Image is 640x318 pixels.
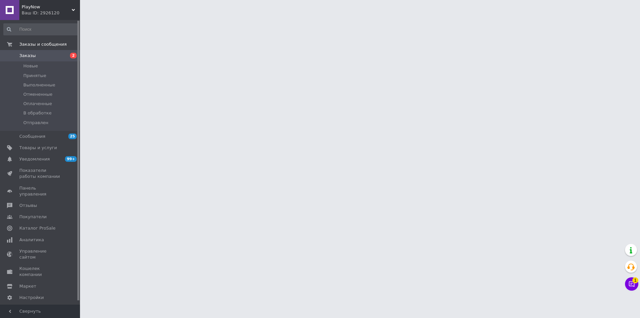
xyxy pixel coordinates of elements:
[70,53,77,58] span: 2
[3,23,79,35] input: Поиск
[19,145,57,151] span: Товары и услуги
[23,110,52,116] span: В обработке
[19,156,50,162] span: Уведомления
[19,203,37,209] span: Отзывы
[23,101,52,107] span: Оплаченные
[65,156,77,162] span: 99+
[19,248,62,260] span: Управление сайтом
[23,82,55,88] span: Выполненные
[19,185,62,197] span: Панель управления
[22,10,80,16] div: Ваш ID: 2926120
[68,133,77,139] span: 25
[19,53,36,59] span: Заказы
[23,120,48,126] span: Отправлен
[19,168,62,180] span: Показатели работы компании
[23,91,52,97] span: Отмененные
[632,277,638,283] span: 1
[19,295,44,301] span: Настройки
[19,225,55,231] span: Каталог ProSale
[22,4,72,10] span: PlayNow
[19,214,47,220] span: Покупатели
[23,63,38,69] span: Новые
[19,283,36,289] span: Маркет
[19,133,45,139] span: Сообщения
[19,237,44,243] span: Аналитика
[19,266,62,278] span: Кошелек компании
[23,73,46,79] span: Принятые
[625,277,638,291] button: Чат с покупателем1
[19,41,67,47] span: Заказы и сообщения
